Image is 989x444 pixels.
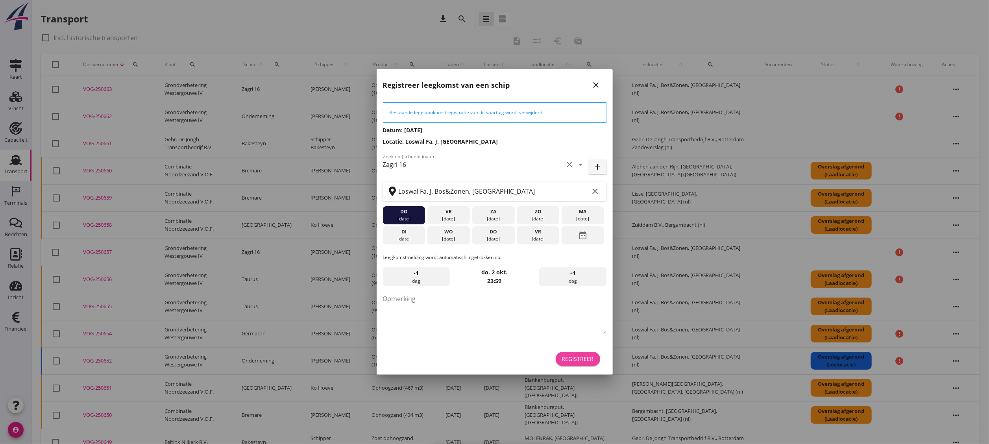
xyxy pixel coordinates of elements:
i: arrow_drop_down [576,160,586,169]
i: clear [591,187,600,196]
div: [DATE] [519,235,557,242]
input: Zoek op (scheeps)naam [383,158,564,171]
h3: Datum: [DATE] [383,126,606,134]
div: dag [383,267,450,286]
input: Zoek op terminal of plaats [399,185,589,198]
div: wo [429,228,468,235]
div: ma [564,208,602,215]
div: vr [429,208,468,215]
div: do [474,228,512,235]
div: Bestaande lege aankomstregistratie van dit vaartuig wordt verwijderd. [390,109,600,116]
div: [DATE] [385,215,423,222]
i: add [593,162,603,172]
div: zo [519,208,557,215]
i: date_range [578,228,588,242]
span: +1 [569,269,576,277]
textarea: Opmerking [383,292,606,334]
div: di [385,228,423,235]
div: vr [519,228,557,235]
div: dag [539,267,606,286]
div: [DATE] [474,235,512,242]
h3: Locatie: Loswal Fa. J. [GEOGRAPHIC_DATA] [383,137,606,146]
div: za [474,208,512,215]
div: [DATE] [474,215,512,222]
div: [DATE] [429,215,468,222]
h2: Registreer leegkomst van een schip [383,80,510,91]
div: [DATE] [385,235,423,242]
strong: do. 2 okt. [482,268,508,276]
div: do [385,208,423,215]
div: [DATE] [429,235,468,242]
div: Registreer [562,355,594,363]
button: Registreer [556,352,600,366]
i: close [592,80,601,90]
span: -1 [414,269,419,277]
div: [DATE] [564,215,602,222]
strong: 23:59 [488,277,502,285]
div: [DATE] [519,215,557,222]
i: clear [565,160,575,169]
p: Leegkomstmelding wordt automatisch ingetrokken op: [383,254,606,261]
